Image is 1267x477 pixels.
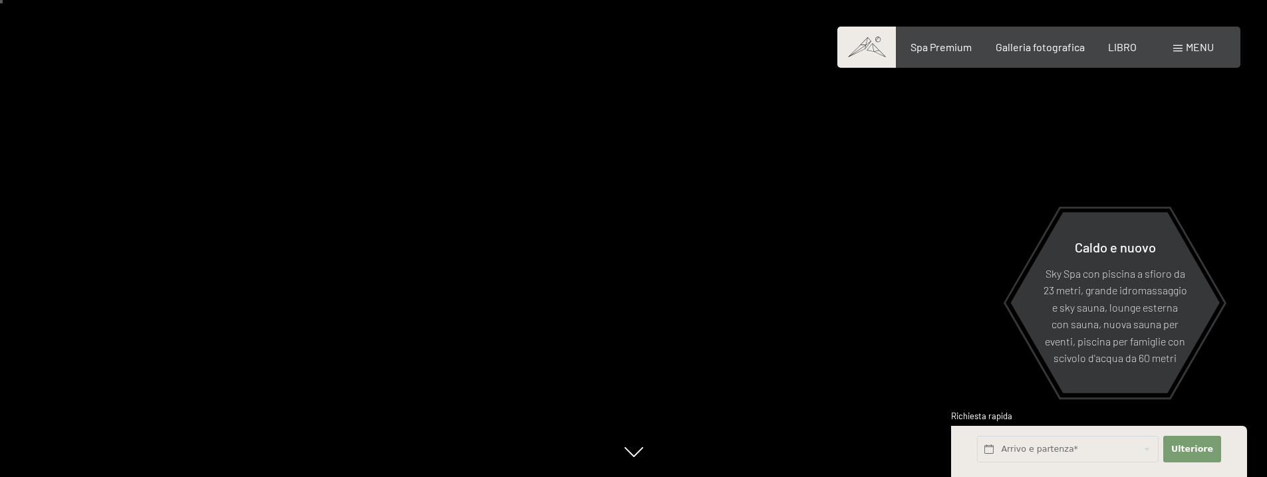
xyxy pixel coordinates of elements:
a: Caldo e nuovo Sky Spa con piscina a sfioro da 23 metri, grande idromassaggio e sky sauna, lounge ... [1010,211,1220,394]
font: Sky Spa con piscina a sfioro da 23 metri, grande idromassaggio e sky sauna, lounge esterna con sa... [1044,266,1187,364]
button: Ulteriore [1163,436,1220,463]
font: menu [1186,41,1214,53]
a: LIBRO [1108,41,1137,53]
font: Caldo e nuovo [1075,238,1156,254]
font: Ulteriore [1171,444,1213,454]
a: Spa Premium [911,41,972,53]
a: Galleria fotografica [996,41,1085,53]
font: Richiesta rapida [951,411,1012,421]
